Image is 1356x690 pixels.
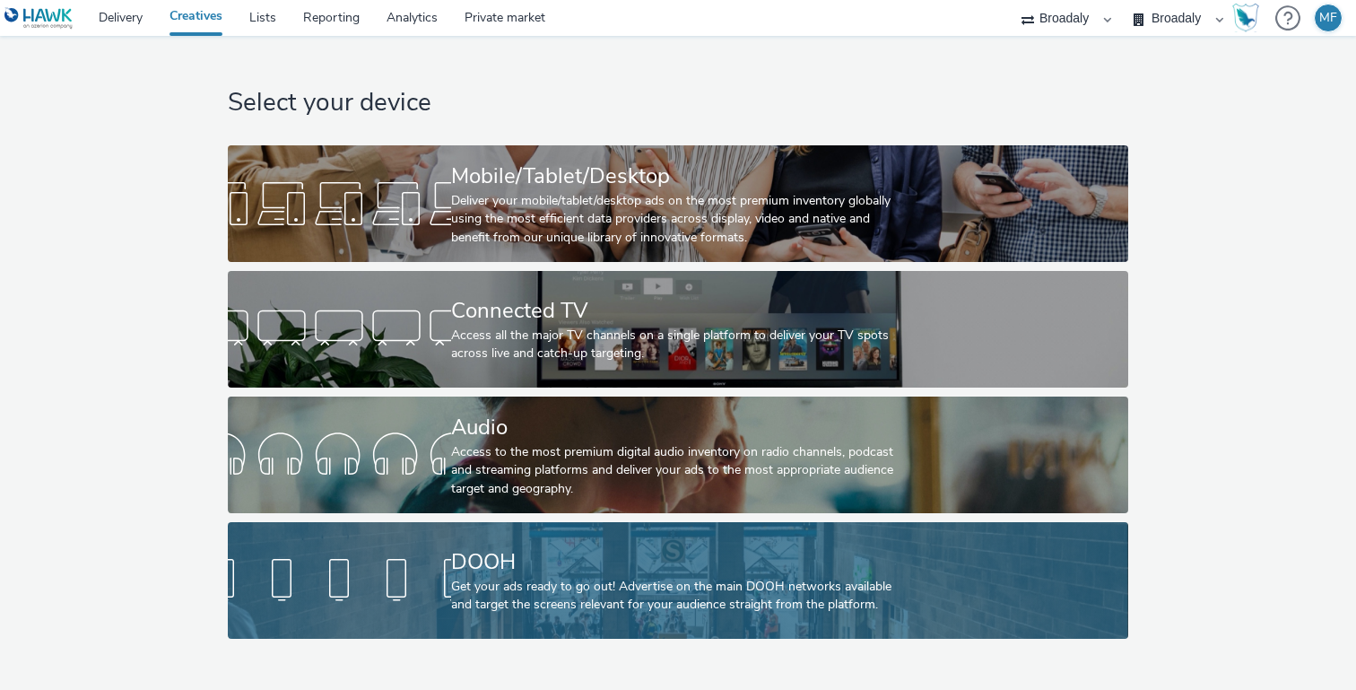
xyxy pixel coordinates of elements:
[228,397,1127,513] a: AudioAccess to the most premium digital audio inventory on radio channels, podcast and streaming ...
[1232,4,1266,32] a: Hawk Academy
[228,86,1127,120] h1: Select your device
[228,145,1127,262] a: Mobile/Tablet/DesktopDeliver your mobile/tablet/desktop ads on the most premium inventory globall...
[451,443,898,498] div: Access to the most premium digital audio inventory on radio channels, podcast and streaming platf...
[1232,4,1259,32] img: Hawk Academy
[228,271,1127,388] a: Connected TVAccess all the major TV channels on a single platform to deliver your TV spots across...
[4,7,74,30] img: undefined Logo
[228,522,1127,639] a: DOOHGet your ads ready to go out! Advertise on the main DOOH networks available and target the sc...
[451,546,898,578] div: DOOH
[451,327,898,363] div: Access all the major TV channels on a single platform to deliver your TV spots across live and ca...
[1319,4,1337,31] div: MF
[451,578,898,615] div: Get your ads ready to go out! Advertise on the main DOOH networks available and target the screen...
[451,295,898,327] div: Connected TV
[451,161,898,192] div: Mobile/Tablet/Desktop
[451,192,898,247] div: Deliver your mobile/tablet/desktop ads on the most premium inventory globally using the most effi...
[451,412,898,443] div: Audio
